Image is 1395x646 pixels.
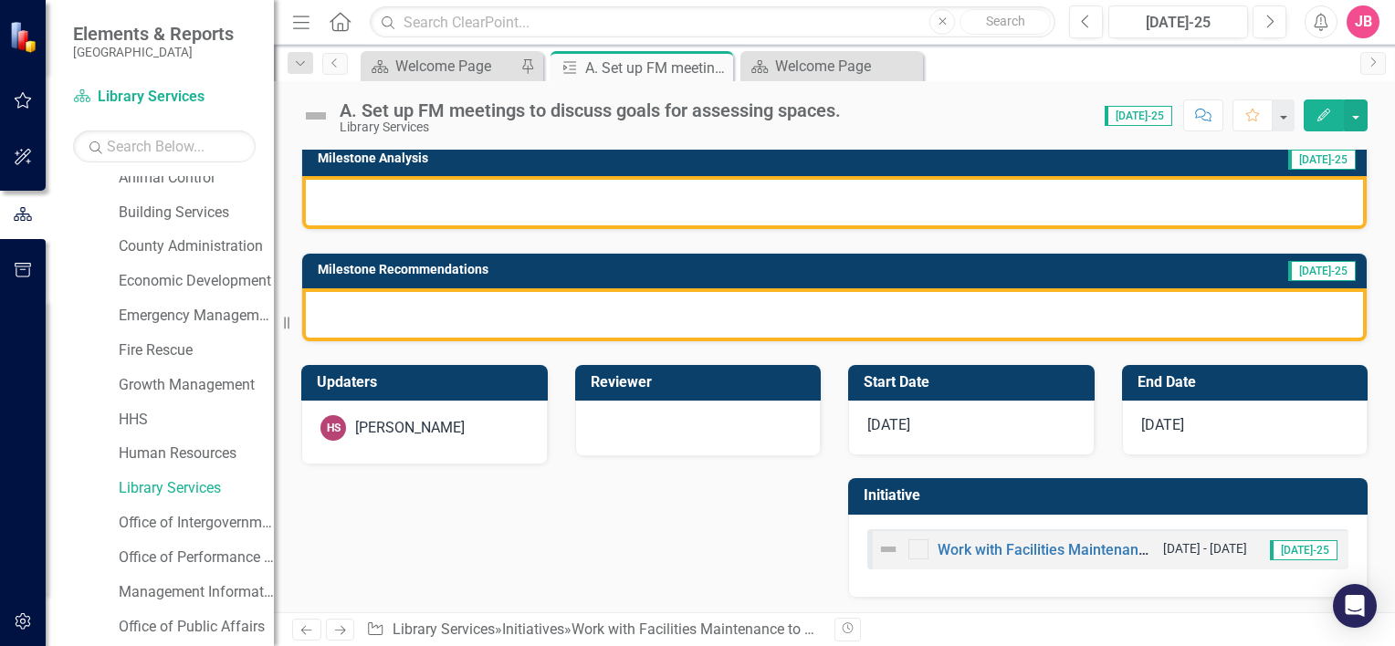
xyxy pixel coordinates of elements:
[1138,374,1359,391] h3: End Date
[73,87,256,108] a: Library Services
[9,21,41,53] img: ClearPoint Strategy
[1288,261,1356,281] span: [DATE]-25
[365,55,516,78] a: Welcome Page
[1115,12,1242,34] div: [DATE]-25
[73,45,234,59] small: [GEOGRAPHIC_DATA]
[119,236,274,257] a: County Administration
[119,375,274,396] a: Growth Management
[119,617,274,638] a: Office of Public Affairs
[340,120,841,134] div: Library Services
[1141,416,1184,433] span: [DATE]
[73,23,234,45] span: Elements & Reports
[320,415,346,441] div: HS
[1288,150,1356,170] span: [DATE]-25
[366,620,821,641] div: » » »
[119,582,274,603] a: Management Information Systems
[502,620,564,638] a: Initiatives
[119,271,274,292] a: Economic Development
[1108,5,1248,38] button: [DATE]-25
[340,100,841,120] div: A. Set up FM meetings to discuss goals for assessing spaces.
[775,55,918,78] div: Welcome Page
[119,340,274,361] a: Fire Rescue
[877,538,899,560] img: Not Defined
[864,374,1086,391] h3: Start Date
[864,487,1358,504] h3: Initiative
[119,513,274,534] a: Office of Intergovernmental Affairs
[318,151,957,165] h3: Milestone Analysis
[986,14,1025,28] span: Search
[119,410,274,431] a: HHS
[1105,106,1172,126] span: [DATE]-25
[119,168,274,189] a: Animal Control
[591,374,813,391] h3: Reviewer
[73,130,256,162] input: Search Below...
[960,9,1051,35] button: Search
[395,55,516,78] div: Welcome Page
[585,57,729,79] div: A. Set up FM meetings to discuss goals for assessing spaces.
[745,55,918,78] a: Welcome Page
[355,418,465,439] div: [PERSON_NAME]
[119,203,274,224] a: Building Services
[119,443,274,464] a: Human Resources
[867,416,910,433] span: [DATE]
[393,620,495,638] a: Library Services
[119,478,274,499] a: Library Services
[1347,5,1379,38] button: JB
[301,101,330,130] img: Not Defined
[1270,540,1337,560] span: [DATE]-25
[119,306,274,327] a: Emergency Management
[317,374,539,391] h3: Updaters
[370,6,1055,38] input: Search ClearPoint...
[1333,584,1377,628] div: Open Intercom Messenger
[1163,540,1247,557] small: [DATE] - [DATE]
[318,263,1057,276] h3: Milestone Recommendations
[119,547,274,568] a: Office of Performance & Transparency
